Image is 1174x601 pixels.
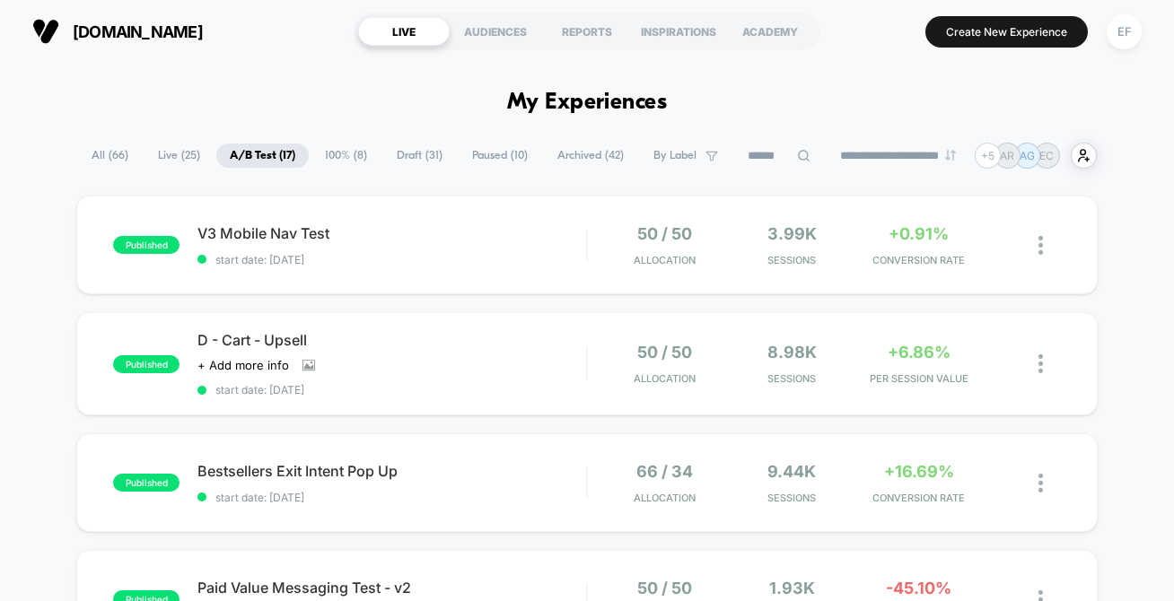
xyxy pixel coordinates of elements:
span: +6.86% [888,343,951,361]
span: 100% ( 8 ) [311,144,381,168]
span: Paid Value Messaging Test - v2 [197,579,586,597]
span: start date: [DATE] [197,383,586,396]
span: 50 / 50 [637,579,692,597]
span: Sessions [732,492,851,504]
span: Archived ( 42 ) [544,144,637,168]
span: 50 / 50 [637,343,692,361]
span: +0.91% [889,224,949,243]
span: Draft ( 31 ) [383,144,456,168]
span: -45.10% [886,579,951,597]
span: By Label [653,149,697,162]
h1: My Experiences [507,90,668,116]
span: D - Cart - Upsell [197,331,586,349]
span: CONVERSION RATE [860,254,978,266]
p: AG [1020,149,1035,162]
span: Allocation [634,492,696,504]
span: A/B Test ( 17 ) [216,144,309,168]
span: +16.69% [884,462,954,481]
span: Live ( 25 ) [145,144,214,168]
button: [DOMAIN_NAME] [27,17,208,46]
span: published [113,355,180,373]
span: Allocation [634,254,696,266]
span: published [113,474,180,492]
span: 1.93k [769,579,815,597]
span: 9.44k [767,462,816,481]
img: end [945,150,956,161]
span: 66 / 34 [636,462,693,481]
span: start date: [DATE] [197,253,586,266]
span: 50 / 50 [637,224,692,243]
div: + 5 [975,143,1001,169]
span: [DOMAIN_NAME] [73,22,203,41]
div: INSPIRATIONS [633,17,724,46]
span: PER SESSION VALUE [860,372,978,385]
span: published [113,236,180,254]
span: start date: [DATE] [197,491,586,504]
span: Paused ( 10 ) [459,144,541,168]
span: + Add more info [197,358,289,372]
div: REPORTS [541,17,633,46]
div: AUDIENCES [450,17,541,46]
button: EF [1101,13,1147,50]
img: close [1038,236,1043,255]
button: Create New Experience [925,16,1088,48]
span: V3 Mobile Nav Test [197,224,586,242]
div: EF [1107,14,1142,49]
span: Sessions [732,254,851,266]
span: Allocation [634,372,696,385]
span: CONVERSION RATE [860,492,978,504]
img: close [1038,354,1043,373]
p: AR [1000,149,1014,162]
span: 3.99k [767,224,817,243]
span: 8.98k [767,343,817,361]
img: close [1038,474,1043,492]
p: EC [1039,149,1054,162]
span: Sessions [732,372,851,385]
span: Bestsellers Exit Intent Pop Up [197,462,586,480]
img: Visually logo [32,18,59,45]
span: All ( 66 ) [78,144,142,168]
div: LIVE [358,17,450,46]
div: ACADEMY [724,17,816,46]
